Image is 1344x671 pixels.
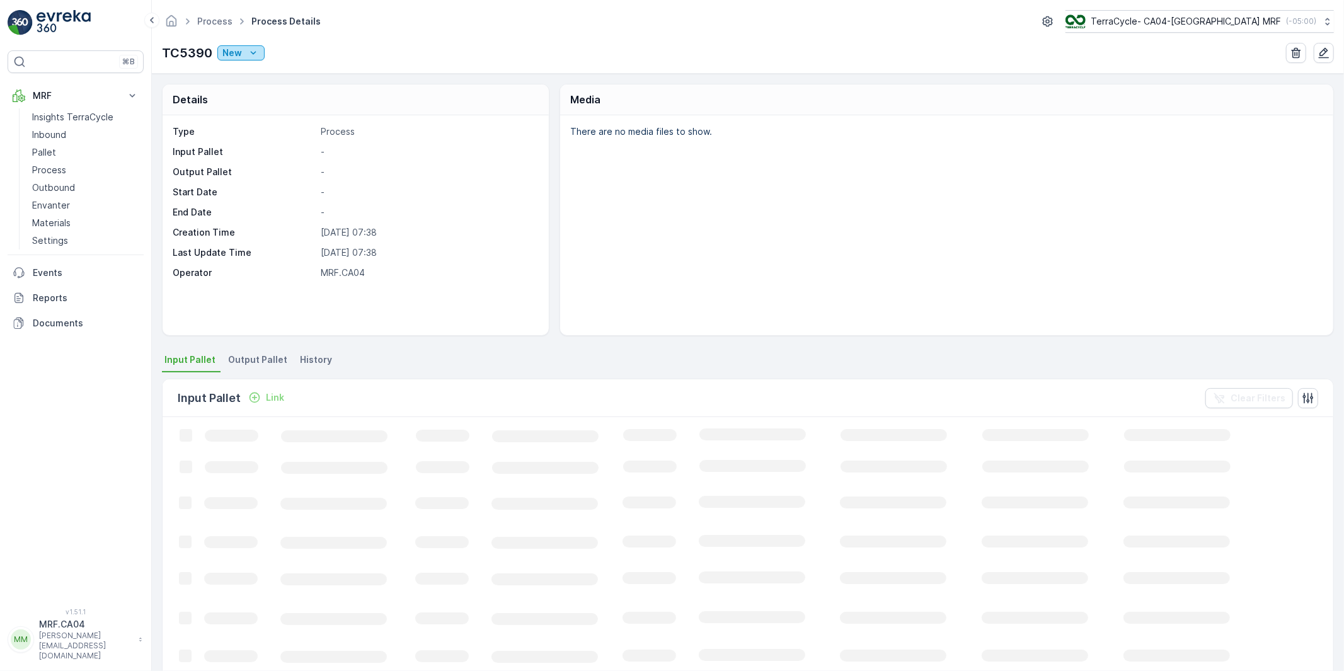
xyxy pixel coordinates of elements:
p: MRF.CA04 [321,267,536,279]
p: Link [266,391,284,404]
p: Output Pallet [173,166,316,178]
p: There are no media files to show. [570,125,1320,138]
p: Input Pallet [178,389,241,407]
p: Clear Filters [1231,392,1285,404]
a: Outbound [27,179,144,197]
a: Insights TerraCycle [27,108,144,126]
a: Envanter [27,197,144,214]
p: Insights TerraCycle [32,111,113,123]
p: Media [570,92,600,107]
button: MRF [8,83,144,108]
p: Start Date [173,186,316,198]
p: Last Update Time [173,246,316,259]
button: New [217,45,265,60]
p: TerraCycle- CA04-[GEOGRAPHIC_DATA] MRF [1091,15,1281,28]
a: Process [197,16,233,26]
button: TerraCycle- CA04-[GEOGRAPHIC_DATA] MRF(-05:00) [1065,10,1334,33]
a: Homepage [164,19,178,30]
a: Settings [27,232,144,249]
button: MMMRF.CA04[PERSON_NAME][EMAIL_ADDRESS][DOMAIN_NAME] [8,618,144,661]
p: Pallet [32,146,56,159]
p: Documents [33,317,139,330]
p: Envanter [32,199,70,212]
button: Link [243,390,289,405]
img: TC_8rdWMmT_gp9TRR3.png [1065,14,1086,28]
p: Process [32,164,66,176]
div: MM [11,629,31,650]
img: logo [8,10,33,35]
a: Process [27,161,144,179]
p: Settings [32,234,68,247]
p: MRF.CA04 [39,618,132,631]
p: Events [33,267,139,279]
button: Clear Filters [1205,388,1293,408]
p: New [222,47,242,59]
a: Pallet [27,144,144,161]
a: Events [8,260,144,285]
p: ⌘B [122,57,135,67]
p: Inbound [32,129,66,141]
p: ( -05:00 ) [1286,16,1316,26]
a: Materials [27,214,144,232]
p: Materials [32,217,71,229]
p: [DATE] 07:38 [321,226,536,239]
p: - [321,186,536,198]
a: Documents [8,311,144,336]
p: - [321,146,536,158]
span: v 1.51.1 [8,608,144,616]
p: Creation Time [173,226,316,239]
span: Input Pallet [164,353,215,366]
p: TC5390 [162,43,212,62]
img: logo_light-DOdMpM7g.png [37,10,91,35]
p: [PERSON_NAME][EMAIL_ADDRESS][DOMAIN_NAME] [39,631,132,661]
a: Reports [8,285,144,311]
p: MRF [33,89,118,102]
p: - [321,206,536,219]
a: Inbound [27,126,144,144]
p: Details [173,92,208,107]
p: Reports [33,292,139,304]
p: Input Pallet [173,146,316,158]
p: End Date [173,206,316,219]
span: History [300,353,332,366]
p: [DATE] 07:38 [321,246,536,259]
p: Type [173,125,316,138]
span: Process Details [249,15,323,28]
span: Output Pallet [228,353,287,366]
p: Process [321,125,536,138]
p: - [321,166,536,178]
p: Outbound [32,181,75,194]
p: Operator [173,267,316,279]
